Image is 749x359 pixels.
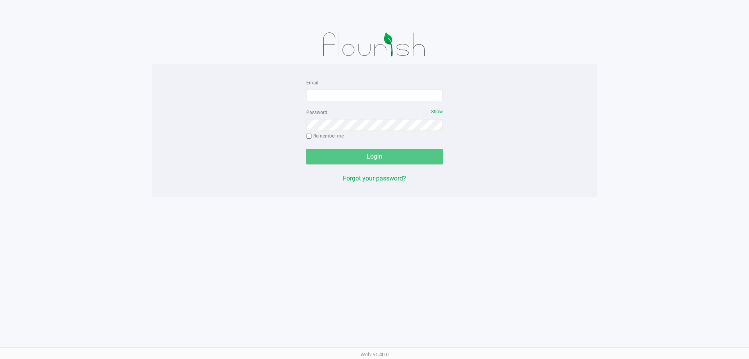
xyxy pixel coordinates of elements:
span: Web: v1.40.0 [360,352,389,357]
span: Show [431,109,443,114]
label: Remember me [306,132,344,139]
label: Password [306,109,327,116]
button: Forgot your password? [343,174,406,183]
input: Remember me [306,134,312,139]
label: Email [306,79,318,86]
